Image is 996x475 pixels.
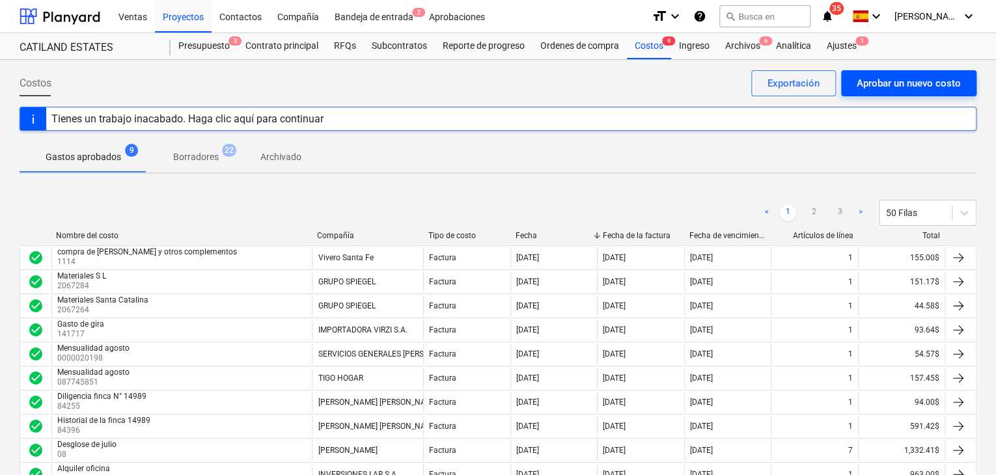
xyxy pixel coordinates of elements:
span: 22 [222,144,236,157]
i: Base de conocimientos [693,8,706,24]
p: 087745851 [57,377,132,388]
div: [DATE] [516,422,539,431]
button: Exportación [751,70,836,96]
div: Factura [429,253,456,262]
div: Gasto de gira [57,319,104,329]
div: 44.58$ [858,295,945,316]
div: 1,332.41$ [858,440,945,461]
div: Ingreso [671,33,717,59]
div: 157.45$ [858,368,945,388]
button: Busca en [719,5,810,27]
div: Diligencia finca N° 14989 [57,392,146,401]
div: Aprobar un nuevo costo [857,75,961,92]
div: [DATE] [516,301,539,310]
div: 1 [848,325,853,334]
div: Factura [429,422,456,431]
a: Subcontratos [364,33,435,59]
div: 591.42$ [858,416,945,437]
div: [DATE] [516,349,539,359]
div: Mensualidad agosto [57,344,130,353]
a: Contrato principal [238,33,326,59]
div: La factura fue aprobada [28,298,44,314]
div: La factura fue aprobada [28,250,44,265]
div: [DATE] [603,446,626,455]
div: [DATE] [690,253,713,262]
div: 1 [848,301,853,310]
p: Borradores [173,150,219,164]
div: [DATE] [690,446,713,455]
div: GRUPO SPIEGEL [318,277,375,286]
div: TIGO HOGAR [318,373,363,383]
p: 2067284 [57,280,109,292]
i: notifications [821,8,834,24]
div: [DATE] [690,422,713,431]
span: 2 [412,8,425,17]
div: [DATE] [690,325,713,334]
div: [DATE] [690,398,713,407]
span: search [725,11,736,21]
div: Mensualidad agosto [57,368,130,377]
div: Materiales S L [57,271,106,280]
div: Tienes un trabajo inacabado. Haga clic aquí para continuar [51,113,324,125]
a: Page 1 is your current page [780,205,795,221]
div: Desglose de julio [57,440,117,449]
div: [DATE] [516,277,539,286]
div: compra de [PERSON_NAME] y otros complementos [57,247,237,256]
div: La factura fue aprobada [28,418,44,434]
div: [DATE] [603,301,626,310]
div: [PERSON_NAME] [PERSON_NAME] [318,398,438,407]
span: 9 [662,36,675,46]
div: La factura fue aprobada [28,370,44,386]
div: Factura [429,398,456,407]
div: [DATE] [690,373,713,383]
div: IMPORTADORA VIRZI S.A. [318,325,407,334]
div: 155.00$ [858,247,945,268]
a: RFQs [326,33,364,59]
a: Ordenes de compra [533,33,627,59]
div: [DATE] [690,277,713,286]
div: Factura [429,301,456,310]
div: [DATE] [516,373,539,383]
div: Factura [429,277,456,286]
div: Factura [429,349,456,359]
div: 1 [848,253,853,262]
i: keyboard_arrow_down [667,8,683,24]
a: Reporte de progreso [435,33,533,59]
p: 0000020198 [57,353,132,364]
span: 9 [125,144,138,157]
div: Total [863,231,940,240]
span: 6 [759,36,772,46]
div: Factura [429,446,456,455]
div: [DATE] [603,373,626,383]
span: 3 [228,36,242,46]
div: [DATE] [603,349,626,359]
div: 54.57$ [858,344,945,364]
span: check_circle [28,442,44,458]
div: La factura fue aprobada [28,274,44,290]
div: [DATE] [690,301,713,310]
div: [DATE] [603,253,626,262]
a: Costos9 [627,33,671,59]
p: Archivado [260,150,301,164]
a: Previous page [759,205,775,221]
span: Costos [20,75,51,91]
div: Presupuesto [171,33,238,59]
p: 84255 [57,401,149,412]
span: check_circle [28,298,44,314]
div: GRUPO SPIEGEL [318,301,375,310]
div: [DATE] [516,446,539,455]
div: Tipo de costo [428,231,505,240]
div: [DATE] [516,325,539,334]
div: Exportación [768,75,820,92]
div: Fecha de la factura [602,231,679,240]
div: [DATE] [603,325,626,334]
span: check_circle [28,250,44,265]
div: Vivero Santa Fe [318,253,373,262]
div: Widget de chat [931,413,996,475]
div: [PERSON_NAME] [PERSON_NAME] [318,422,438,431]
span: 1 [855,36,868,46]
i: keyboard_arrow_down [961,8,976,24]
